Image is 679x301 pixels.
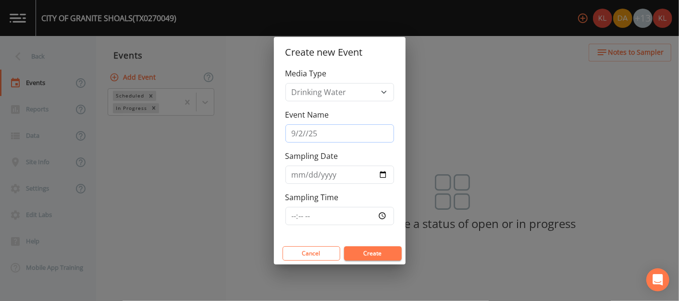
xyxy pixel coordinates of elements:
[285,192,339,203] label: Sampling Time
[285,150,338,162] label: Sampling Date
[283,246,340,261] button: Cancel
[285,68,327,79] label: Media Type
[274,37,406,68] h2: Create new Event
[344,246,402,261] button: Create
[285,109,329,120] label: Event Name
[646,268,669,291] div: Open Intercom Messenger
